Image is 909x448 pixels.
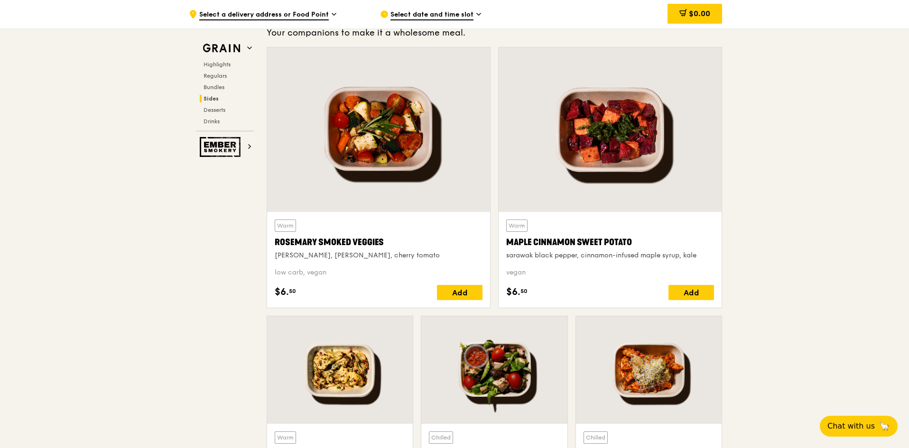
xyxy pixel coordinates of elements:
[275,268,482,277] div: low carb, vegan
[879,421,890,432] span: 🦙
[204,118,220,125] span: Drinks
[267,26,722,39] div: Your companions to make it a wholesome meal.
[275,236,482,249] div: Rosemary Smoked Veggies
[437,285,482,300] div: Add
[506,236,714,249] div: Maple Cinnamon Sweet Potato
[204,61,231,68] span: Highlights
[275,219,296,232] div: Warm
[200,40,243,57] img: Grain web logo
[827,421,875,432] span: Chat with us
[506,219,528,232] div: Warm
[429,431,453,444] div: Chilled
[506,285,520,299] span: $6.
[584,431,608,444] div: Chilled
[275,285,289,299] span: $6.
[204,73,227,79] span: Regulars
[520,287,528,295] span: 50
[275,431,296,444] div: Warm
[506,251,714,260] div: sarawak black pepper, cinnamon-infused maple syrup, kale
[199,10,329,20] span: Select a delivery address or Food Point
[390,10,473,20] span: Select date and time slot
[820,416,898,437] button: Chat with us🦙
[275,251,482,260] div: [PERSON_NAME], [PERSON_NAME], cherry tomato
[668,285,714,300] div: Add
[204,84,224,91] span: Bundles
[289,287,296,295] span: 50
[204,95,219,102] span: Sides
[506,268,714,277] div: vegan
[204,107,225,113] span: Desserts
[200,137,243,157] img: Ember Smokery web logo
[689,9,710,18] span: $0.00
